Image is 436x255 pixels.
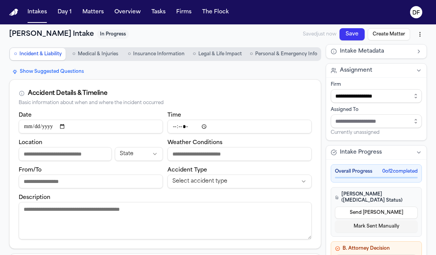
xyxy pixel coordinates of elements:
[326,45,426,58] button: Intake Metadata
[9,67,87,76] button: Show Suggested Questions
[9,9,18,16] a: Home
[55,5,75,19] button: Day 1
[189,48,245,60] button: Go to Legal & Life Impact
[199,5,232,19] button: The Flock
[326,64,426,77] button: Assignment
[9,9,18,16] img: Finch Logo
[19,112,32,118] label: Date
[19,202,312,239] textarea: Incident description
[247,48,320,60] button: Go to Personal & Emergency Info
[335,220,418,233] button: Mark Sent Manually
[413,27,427,41] button: More actions
[128,50,131,58] span: ○
[173,5,195,19] button: Firms
[340,149,382,156] span: Intake Progress
[67,48,123,60] button: Go to Medical & Injuries
[326,146,426,159] button: Intake Progress
[10,48,66,60] button: Go to Incident & Liability
[368,28,410,40] button: Create Matter
[335,168,372,175] span: Overall Progress
[340,48,384,55] span: Intake Metadata
[339,28,365,40] button: Save
[79,5,107,19] button: Matters
[382,168,418,175] span: 0 of 2 completed
[193,50,196,58] span: ○
[28,89,107,98] div: Accident Details & Timeline
[340,67,372,74] span: Assignment
[335,245,418,252] h4: B. Attorney Decision
[19,100,312,106] div: Basic information about when and where the incident occurred
[167,120,312,133] input: Incident time
[198,51,242,57] span: Legal & Life Impact
[250,50,253,58] span: ○
[133,51,185,57] span: Insurance Information
[125,48,188,60] button: Go to Insurance Information
[19,167,42,173] label: From/To
[167,167,207,173] label: Accident Type
[111,5,144,19] button: Overview
[331,130,380,136] span: Currently unassigned
[24,5,50,19] button: Intakes
[19,120,163,133] input: Incident date
[19,195,50,200] label: Description
[167,112,181,118] label: Time
[19,140,42,146] label: Location
[9,29,94,40] h1: [PERSON_NAME] Intake
[14,50,17,58] span: ○
[167,140,222,146] label: Weather Conditions
[335,191,418,204] h4: [PERSON_NAME] ([MEDICAL_DATA] Status)
[331,82,422,88] div: Firm
[331,89,422,103] input: Select firm
[148,5,169,19] button: Tasks
[19,51,62,57] span: Incident & Liability
[19,175,163,188] input: From/To destination
[115,147,163,161] button: Incident state
[331,114,422,128] input: Assign to staff member
[255,51,317,57] span: Personal & Emergency Info
[19,147,112,161] input: Incident location
[97,30,129,39] span: In Progress
[78,51,118,57] span: Medical & Injuries
[335,207,418,219] button: Send [PERSON_NAME]
[331,107,422,113] div: Assigned To
[303,31,336,37] span: Saved just now
[72,50,75,58] span: ○
[167,147,312,161] input: Weather conditions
